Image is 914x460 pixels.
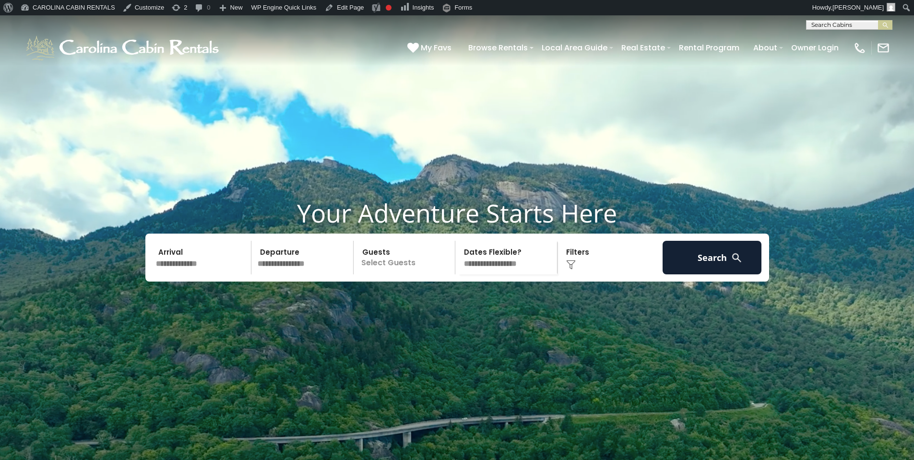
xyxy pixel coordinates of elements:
[786,39,843,56] a: Owner Login
[617,39,670,56] a: Real Estate
[386,5,392,11] div: Focus keyphrase not set
[877,41,890,55] img: mail-regular-white.png
[24,34,223,62] img: White-1-1-2.png
[731,252,743,264] img: search-regular-white.png
[463,39,533,56] a: Browse Rentals
[537,39,612,56] a: Local Area Guide
[566,260,576,270] img: filter--v1.png
[7,198,907,228] h1: Your Adventure Starts Here
[832,4,884,11] span: [PERSON_NAME]
[413,4,434,11] span: Insights
[674,39,744,56] a: Rental Program
[663,241,762,274] button: Search
[853,41,867,55] img: phone-regular-white.png
[356,241,455,274] p: Select Guests
[407,42,454,54] a: My Favs
[421,42,451,54] span: My Favs
[748,39,782,56] a: About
